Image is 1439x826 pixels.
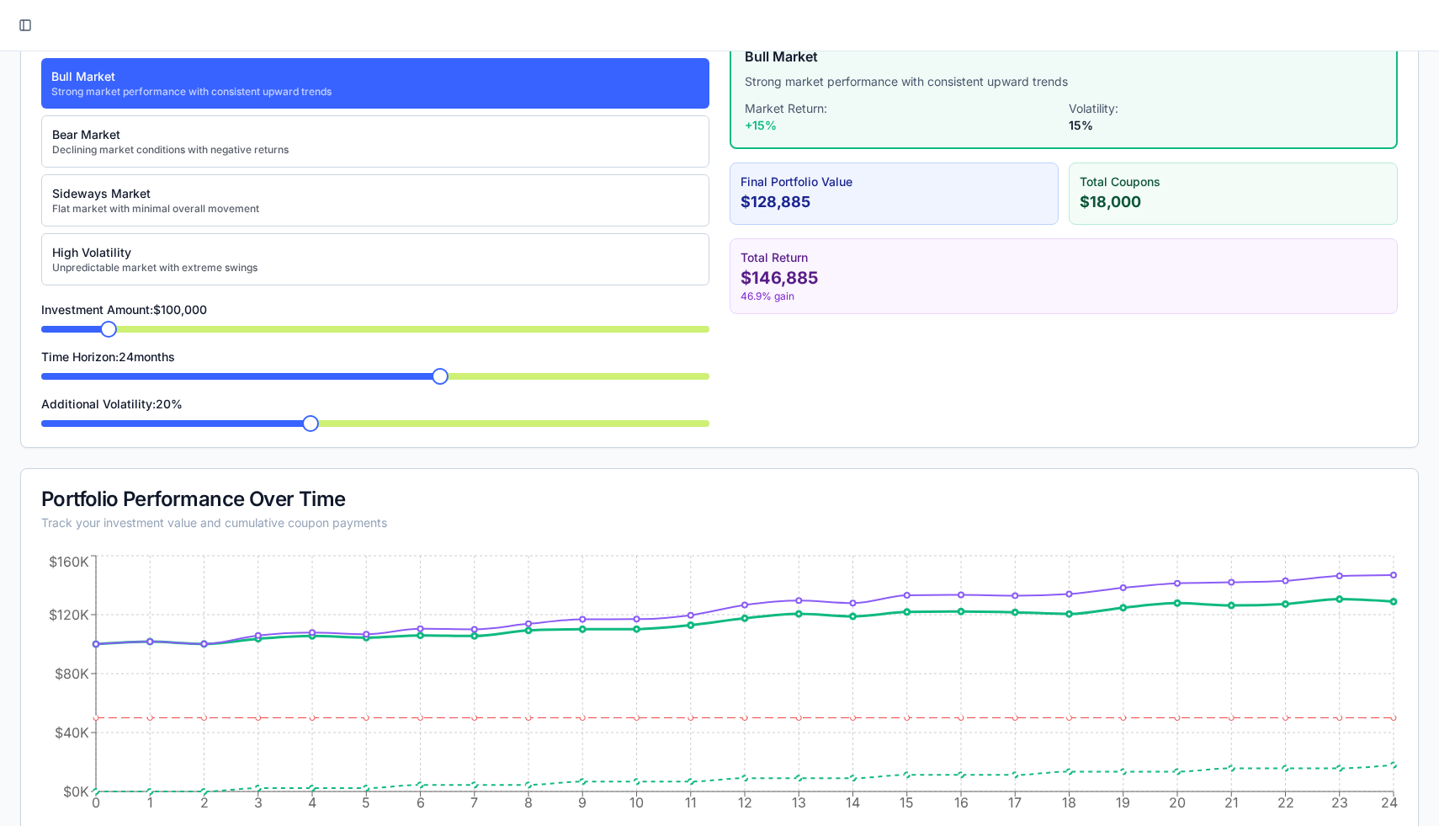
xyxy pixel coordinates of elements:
[254,794,263,811] tspan: 3
[200,794,209,811] tspan: 2
[1062,794,1076,811] tspan: 18
[41,233,709,285] button: High VolatilityUnpredictable market with extreme swings
[51,85,332,99] div: Strong market performance with consistent upward trends
[41,349,175,364] label: Time Horizon: 24 months
[51,68,332,85] div: Bull Market
[1277,794,1294,811] tspan: 22
[52,261,258,274] div: Unpredictable market with extreme swings
[1080,190,1387,214] div: $18,000
[417,794,425,811] tspan: 6
[41,514,1398,531] div: Track your investment value and cumulative coupon payments
[52,185,259,202] div: Sideways Market
[52,143,289,157] div: Declining market conditions with negative returns
[954,794,969,811] tspan: 16
[1069,101,1118,115] span: Volatility:
[470,794,478,811] tspan: 7
[41,489,1398,509] div: Portfolio Performance Over Time
[741,290,1387,303] div: 46.9 % gain
[846,794,860,811] tspan: 14
[741,266,1387,290] div: $146,885
[41,397,183,411] label: Additional Volatility: 20 %
[685,794,697,811] tspan: 11
[792,794,806,811] tspan: 13
[1381,794,1398,811] tspan: 24
[1224,794,1239,811] tspan: 21
[1080,173,1387,190] div: Total Coupons
[52,202,259,216] div: Flat market with minimal overall movement
[1116,794,1130,811] tspan: 19
[578,794,587,811] tspan: 9
[745,101,827,115] span: Market Return:
[49,553,89,570] tspan: $160K
[741,173,1048,190] div: Final Portfolio Value
[900,794,914,811] tspan: 15
[41,115,709,168] button: Bear MarketDeclining market conditions with negative returns
[745,73,1383,90] p: Strong market performance with consistent upward trends
[41,174,709,226] button: Sideways MarketFlat market with minimal overall movement
[52,244,258,261] div: High Volatility
[1069,117,1383,134] div: 15 %
[741,249,1387,266] div: Total Return
[49,606,89,623] tspan: $120K
[308,794,316,811] tspan: 4
[147,794,153,811] tspan: 1
[1008,794,1022,811] tspan: 17
[745,46,1383,67] h4: Bull Market
[738,794,752,811] tspan: 12
[41,58,709,109] button: Bull MarketStrong market performance with consistent upward trends
[362,794,370,811] tspan: 5
[55,724,89,741] tspan: $40K
[63,783,89,800] tspan: $0K
[741,190,1048,214] div: $128,885
[41,302,207,317] label: Investment Amount: $100,000
[1169,794,1186,811] tspan: 20
[52,126,289,143] div: Bear Market
[629,794,644,811] tspan: 10
[92,794,100,811] tspan: 0
[745,117,1059,134] div: + 15 %
[524,794,533,811] tspan: 8
[55,665,89,682] tspan: $80K
[1331,794,1348,811] tspan: 23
